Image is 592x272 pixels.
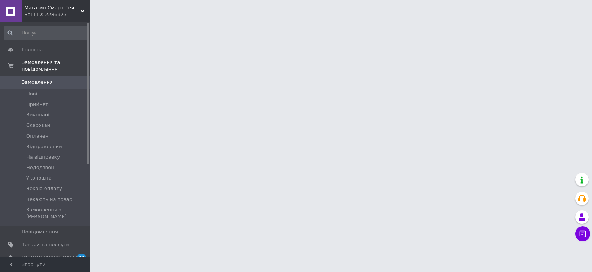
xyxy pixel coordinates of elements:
span: На відправку [26,154,60,161]
button: Чат з покупцем [575,226,590,241]
span: Чекаю оплату [26,185,62,192]
span: Головна [22,46,43,53]
span: Товари та послуги [22,241,69,248]
span: 22 [77,254,86,261]
span: Виконані [26,111,49,118]
span: Скасовані [26,122,52,129]
span: Укрпошта [26,175,52,181]
span: Чекають на товар [26,196,72,203]
span: Замовлення та повідомлення [22,59,90,73]
span: Замовлення [22,79,53,86]
span: Оплачені [26,133,50,140]
span: Відправлений [26,143,62,150]
span: Замовлення з [PERSON_NAME] [26,207,88,220]
div: Ваш ID: 2286377 [24,11,90,18]
span: Магазин Смарт Гейм - настільні ігри, головоломки, іграшки, товари для дому, товари широкого вжитку [24,4,81,11]
input: Пошук [4,26,88,40]
span: Нові [26,91,37,97]
span: [DEMOGRAPHIC_DATA] [22,254,77,261]
span: Недодзвон [26,164,54,171]
span: Прийняті [26,101,49,108]
span: Повідомлення [22,229,58,235]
